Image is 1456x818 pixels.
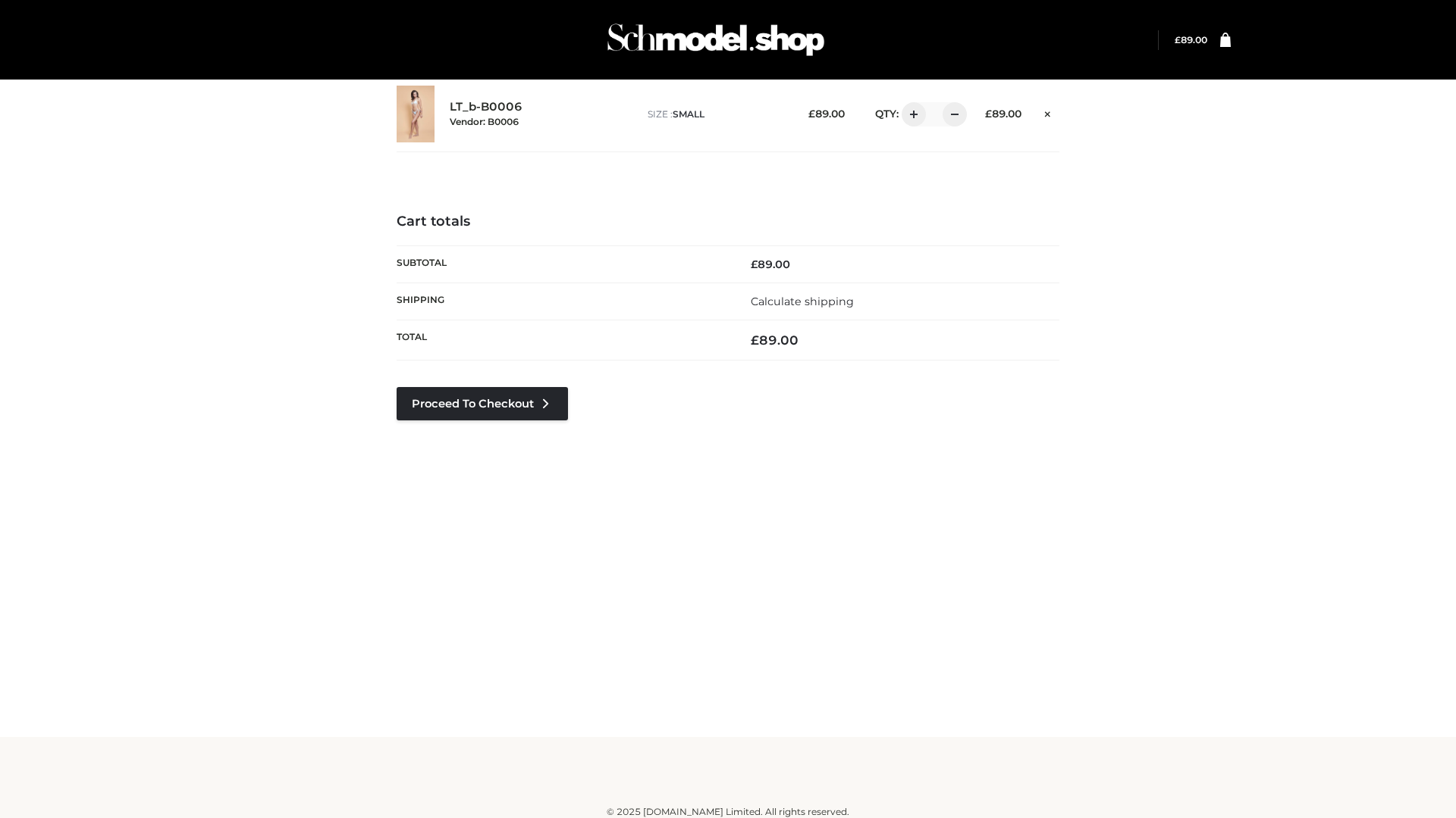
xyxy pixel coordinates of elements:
bdi: 89.00 [1175,34,1207,45]
img: LT_b-B0006 - SMALL [397,86,435,142]
th: Subtotal [397,245,728,283]
span: £ [1175,34,1181,45]
span: £ [985,108,992,120]
small: Vendor: B0006 [450,116,519,127]
span: SMALL [673,108,704,120]
a: Calculate shipping [751,295,854,308]
span: £ [751,333,759,348]
span: £ [808,108,815,120]
a: Remove this item [1037,102,1059,122]
a: LT_b-B0006 [450,100,522,114]
bdi: 89.00 [751,258,790,271]
th: Total [397,320,728,361]
span: £ [751,258,758,271]
bdi: 89.00 [808,108,845,120]
bdi: 89.00 [985,108,1021,120]
h4: Cart totals [397,214,1059,230]
div: QTY: [860,102,962,126]
p: size : [648,108,785,121]
bdi: 89.00 [751,333,799,348]
a: Proceed to Checkout [397,387,568,420]
a: £89.00 [1175,34,1207,45]
th: Shipping [397,283,728,320]
img: Schmodel Admin 964 [602,10,830,70]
